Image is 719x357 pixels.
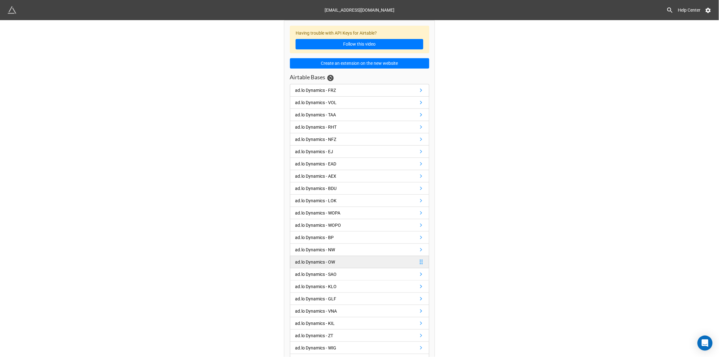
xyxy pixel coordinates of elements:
div: ad.lo Dynamics - EJ [295,148,333,155]
a: Help Center [674,4,705,16]
div: ad.lo Dynamics - ZT [295,332,333,339]
a: ad.lo Dynamics - BP [290,231,429,244]
a: ad.lo Dynamics - LOK [290,195,429,207]
div: ad.lo Dynamics - WOPO [295,222,341,229]
a: ad.lo Dynamics - SAO [290,268,429,281]
div: ad.lo Dynamics - KIL [295,320,335,327]
a: ad.lo Dynamics - AEX [290,170,429,182]
div: ad.lo Dynamics - GLF [295,295,337,302]
div: ad.lo Dynamics - TAA [295,111,336,118]
a: ad.lo Dynamics - RHT [290,121,429,133]
a: Sync Base Structure [327,75,334,81]
a: ad.lo Dynamics - VNA [290,305,429,317]
div: [EMAIL_ADDRESS][DOMAIN_NAME] [325,4,394,16]
div: ad.lo Dynamics - OW [295,259,335,265]
div: ad.lo Dynamics - SAO [295,271,337,278]
div: ad.lo Dynamics - KLO [295,283,337,290]
a: ad.lo Dynamics - WIG [290,342,429,354]
div: Open Intercom Messenger [698,336,713,351]
div: ad.lo Dynamics - NFZ [295,136,337,143]
a: ad.lo Dynamics - NFZ [290,133,429,146]
div: ad.lo Dynamics - NW [295,246,335,253]
a: ad.lo Dynamics - NW [290,244,429,256]
div: ad.lo Dynamics - VOL [295,99,337,106]
a: ad.lo Dynamics - KIL [290,317,429,330]
a: ad.lo Dynamics - WOPO [290,219,429,231]
a: ad.lo Dynamics - EJ [290,146,429,158]
div: ad.lo Dynamics - FRZ [295,87,336,94]
div: ad.lo Dynamics - RHT [295,124,337,131]
div: ad.lo Dynamics - AEX [295,173,337,180]
div: ad.lo Dynamics - BP [295,234,334,241]
div: Having trouble with API Keys for Airtable? [290,26,429,53]
h3: Airtable Bases [290,74,326,81]
a: ad.lo Dynamics - TAA [290,109,429,121]
a: ad.lo Dynamics - EAD [290,158,429,170]
div: ad.lo Dynamics - BDU [295,185,337,192]
a: ad.lo Dynamics - OW [290,256,429,268]
a: ad.lo Dynamics - BDU [290,182,429,195]
div: ad.lo Dynamics - WIG [295,344,337,351]
div: ad.lo Dynamics - EAD [295,160,337,167]
a: ad.lo Dynamics - KLO [290,281,429,293]
a: ad.lo Dynamics - ZT [290,330,429,342]
a: ad.lo Dynamics - WOPA [290,207,429,219]
button: Create an extension on the new website [290,58,429,69]
a: ad.lo Dynamics - FRZ [290,84,429,97]
div: ad.lo Dynamics - VNA [295,308,337,315]
a: Follow this video [296,39,423,50]
div: ad.lo Dynamics - LOK [295,197,337,204]
div: ad.lo Dynamics - WOPA [295,209,341,216]
img: miniextensions-icon.73ae0678.png [8,6,16,14]
a: ad.lo Dynamics - VOL [290,97,429,109]
a: ad.lo Dynamics - GLF [290,293,429,305]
